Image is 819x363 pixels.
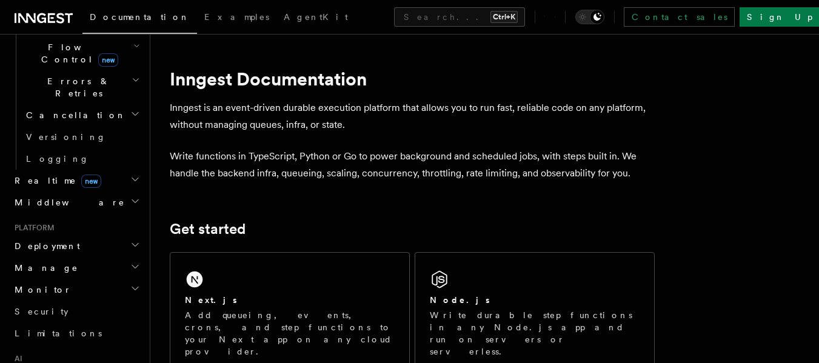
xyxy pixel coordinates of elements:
h1: Inngest Documentation [170,68,655,90]
span: Logging [26,154,89,164]
span: Security [15,307,69,316]
span: Cancellation [21,109,126,121]
button: Monitor [10,279,142,301]
a: Get started [170,221,246,238]
kbd: Ctrl+K [490,11,518,23]
a: Documentation [82,4,197,34]
span: Middleware [10,196,125,208]
a: Versioning [21,126,142,148]
span: new [81,175,101,188]
button: Middleware [10,191,142,213]
span: Flow Control [21,41,133,65]
span: Errors & Retries [21,75,132,99]
button: Deployment [10,235,142,257]
span: Platform [10,223,55,233]
span: new [98,53,118,67]
a: AgentKit [276,4,355,33]
span: Manage [10,262,78,274]
a: Examples [197,4,276,33]
span: Examples [204,12,269,22]
span: Limitations [15,328,102,338]
button: Flow Controlnew [21,36,142,70]
span: Documentation [90,12,190,22]
button: Search...Ctrl+K [394,7,525,27]
a: Limitations [10,322,142,344]
p: Inngest is an event-driven durable execution platform that allows you to run fast, reliable code ... [170,99,655,133]
button: Errors & Retries [21,70,142,104]
span: Realtime [10,175,101,187]
p: Write functions in TypeScript, Python or Go to power background and scheduled jobs, with steps bu... [170,148,655,182]
h2: Node.js [430,294,490,306]
span: Monitor [10,284,72,296]
p: Write durable step functions in any Node.js app and run on servers or serverless. [430,309,640,358]
button: Realtimenew [10,170,142,191]
p: Add queueing, events, crons, and step functions to your Next app on any cloud provider. [185,309,395,358]
a: Logging [21,148,142,170]
button: Manage [10,257,142,279]
button: Toggle dark mode [575,10,604,24]
span: Versioning [26,132,106,142]
h2: Next.js [185,294,237,306]
a: Contact sales [624,7,735,27]
a: Security [10,301,142,322]
span: Deployment [10,240,80,252]
button: Cancellation [21,104,142,126]
span: AgentKit [284,12,348,22]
